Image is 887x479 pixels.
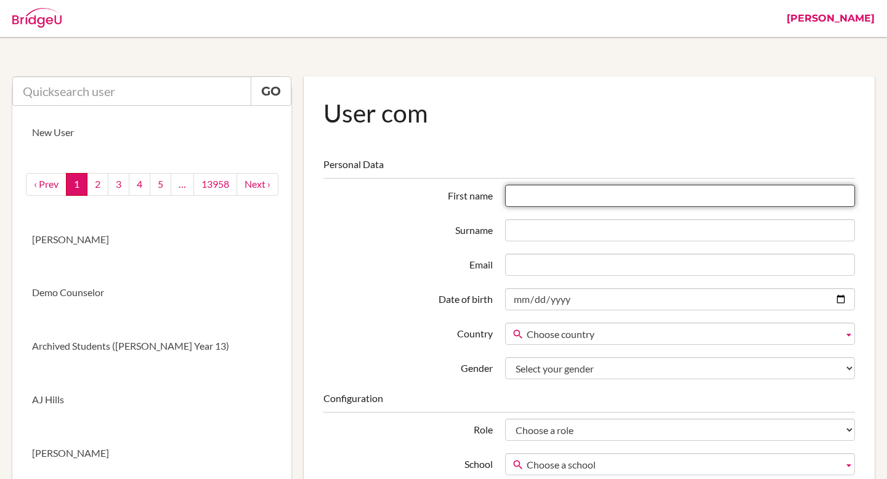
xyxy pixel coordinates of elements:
legend: Personal Data [323,158,855,179]
a: 1 [66,173,87,196]
label: Gender [317,357,498,376]
input: Quicksearch user [12,76,251,106]
a: 5 [150,173,171,196]
label: Surname [317,219,498,238]
legend: Configuration [323,392,855,413]
a: Demo Counselor [12,266,291,320]
label: Date of birth [317,288,498,307]
a: AJ Hills [12,373,291,427]
a: 2 [87,173,108,196]
a: next [237,173,278,196]
a: 4 [129,173,150,196]
label: First name [317,185,498,203]
img: Bridge-U [12,8,62,28]
span: Choose a school [527,454,838,476]
span: Choose country [527,323,838,345]
a: New User [12,106,291,159]
a: … [171,173,194,196]
a: [PERSON_NAME] [12,213,291,267]
label: Email [317,254,498,272]
h1: User com [323,96,855,130]
label: Country [317,323,498,341]
label: School [317,453,498,472]
a: Go [251,76,291,106]
a: 13958 [193,173,237,196]
a: ‹ Prev [26,173,67,196]
label: Role [317,419,498,437]
a: 3 [108,173,129,196]
a: Archived Students ([PERSON_NAME] Year 13) [12,320,291,373]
